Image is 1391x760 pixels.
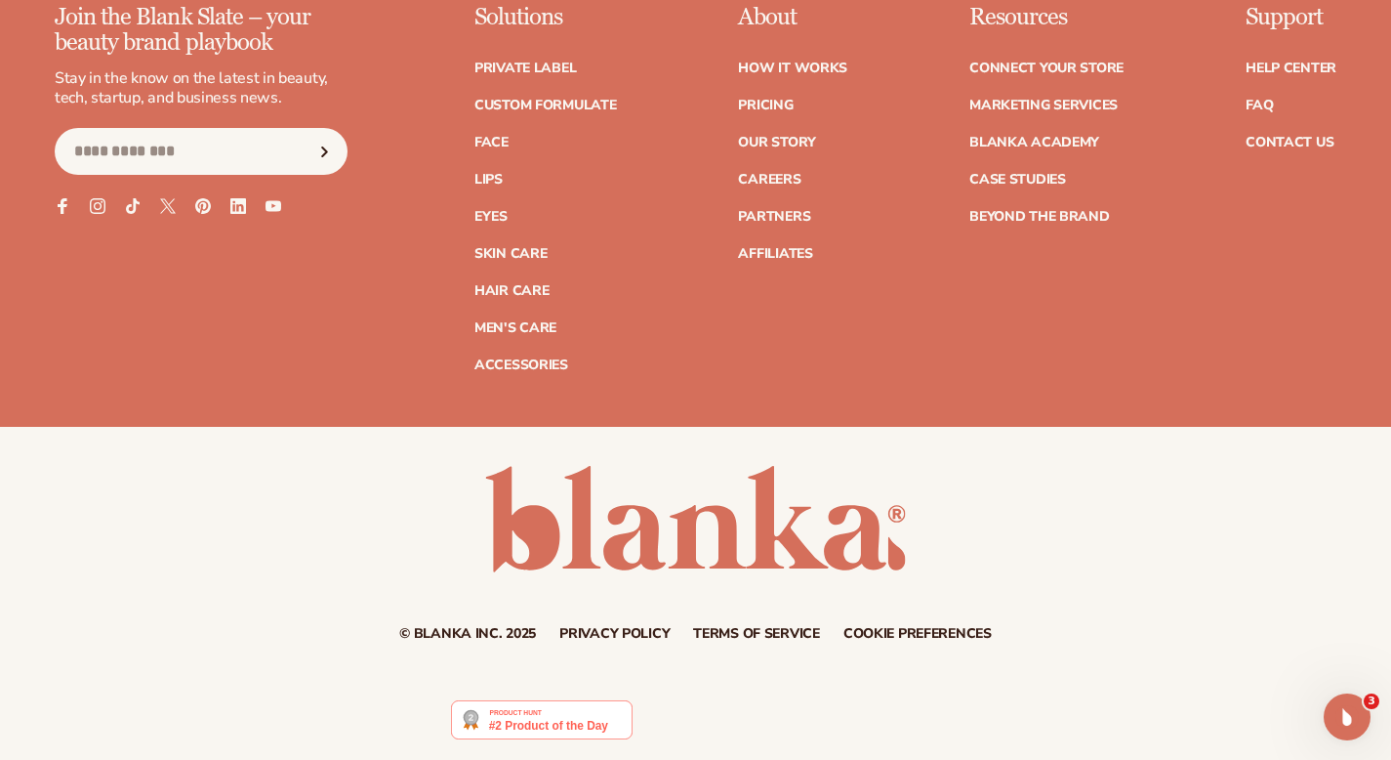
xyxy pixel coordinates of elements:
[738,136,815,149] a: Our Story
[693,627,820,641] a: Terms of service
[738,173,800,187] a: Careers
[843,627,992,641] a: Cookie preferences
[738,62,847,75] a: How It Works
[1324,694,1371,740] iframe: Intercom live chat
[474,284,549,298] a: Hair Care
[474,210,508,224] a: Eyes
[474,321,556,335] a: Men's Care
[474,359,568,372] a: Accessories
[969,173,1066,187] a: Case Studies
[647,699,940,750] iframe: Customer reviews powered by Trustpilot
[474,247,547,261] a: Skin Care
[451,700,632,739] img: Blanka - Start a beauty or cosmetic line in under 5 minutes | Product Hunt
[969,210,1110,224] a: Beyond the brand
[738,210,810,224] a: Partners
[474,5,617,30] p: Solutions
[1246,136,1333,149] a: Contact Us
[474,62,576,75] a: Private label
[969,136,1099,149] a: Blanka Academy
[55,68,348,109] p: Stay in the know on the latest in beauty, tech, startup, and business news.
[304,128,347,175] button: Subscribe
[738,247,812,261] a: Affiliates
[559,627,670,641] a: Privacy policy
[474,173,503,187] a: Lips
[474,136,509,149] a: Face
[738,5,847,30] p: About
[1364,694,1379,709] span: 3
[1246,5,1336,30] p: Support
[738,99,793,112] a: Pricing
[474,99,617,112] a: Custom formulate
[399,624,536,643] small: © Blanka Inc. 2025
[969,62,1124,75] a: Connect your store
[969,5,1124,30] p: Resources
[1246,99,1273,112] a: FAQ
[1246,62,1336,75] a: Help Center
[55,5,348,57] p: Join the Blank Slate – your beauty brand playbook
[969,99,1118,112] a: Marketing services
